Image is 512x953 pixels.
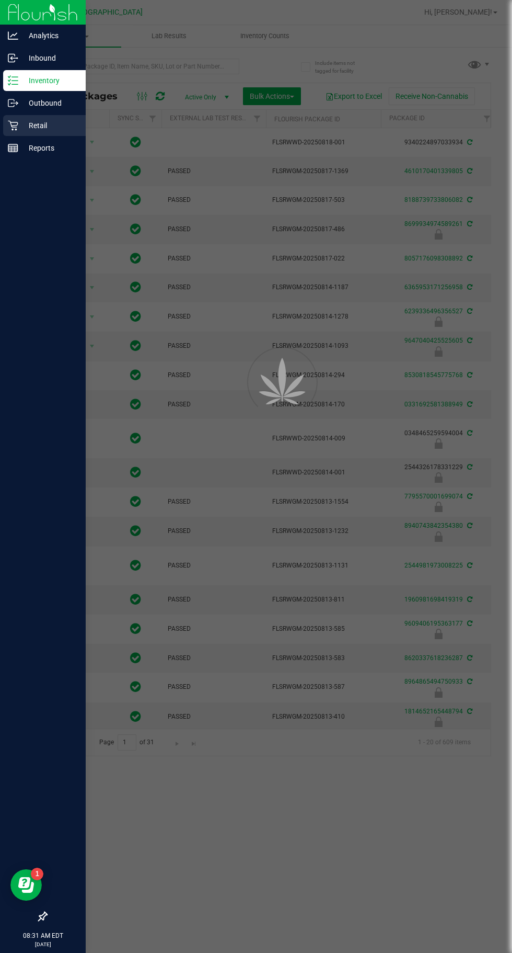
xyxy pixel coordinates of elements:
[8,120,18,131] inline-svg: Retail
[8,75,18,86] inline-svg: Inventory
[18,142,81,154] p: Reports
[18,52,81,64] p: Inbound
[8,30,18,41] inline-svg: Analytics
[18,119,81,132] p: Retail
[8,98,18,108] inline-svg: Outbound
[8,143,18,153] inline-svg: Reports
[10,869,42,901] iframe: Resource center
[31,868,43,880] iframe: Resource center unread badge
[18,74,81,87] p: Inventory
[8,53,18,63] inline-svg: Inbound
[18,29,81,42] p: Analytics
[5,931,81,940] p: 08:31 AM EDT
[5,940,81,948] p: [DATE]
[18,97,81,109] p: Outbound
